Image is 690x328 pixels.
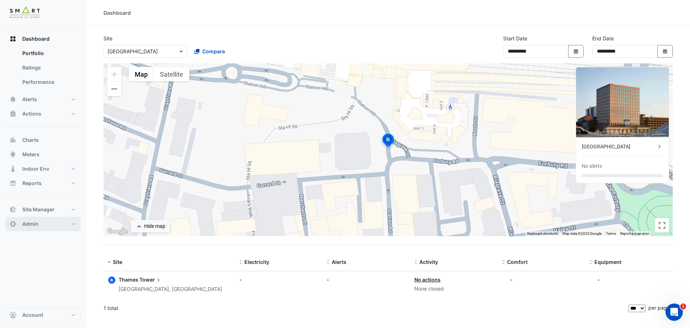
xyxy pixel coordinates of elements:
button: Hide map [131,220,170,233]
button: Alerts [6,92,80,107]
a: Open this area in Google Maps (opens a new window) [105,227,129,236]
div: Dashboard [103,9,131,17]
button: Actions [6,107,80,121]
app-icon: Alerts [9,96,17,103]
button: Show street map [129,67,154,81]
iframe: Intercom live chat [666,304,683,321]
img: Google [105,227,129,236]
span: Tower [139,276,162,284]
a: Terms (opens in new tab) [606,232,616,235]
button: Account [6,308,80,322]
a: Performance [17,75,80,89]
div: - [327,276,406,283]
span: 1 [680,304,686,309]
div: [GEOGRAPHIC_DATA] [582,143,656,150]
span: Electricity [244,259,269,265]
button: Show satellite imagery [154,67,189,81]
a: Ratings [17,60,80,75]
app-icon: Reports [9,180,17,187]
a: Report a map error [620,232,649,235]
span: per page [648,305,670,311]
span: Alerts [22,96,37,103]
button: Charts [6,133,80,147]
button: Admin [6,217,80,231]
app-icon: Meters [9,151,17,158]
span: Site Manager [22,206,55,213]
app-icon: Admin [9,220,17,228]
button: Site Manager [6,202,80,217]
div: 1 total [103,299,627,317]
div: - [239,276,318,283]
label: Start Date [503,35,527,42]
span: Thames [119,277,138,283]
fa-icon: Select Date [573,48,579,54]
img: site-pin-selected.svg [380,132,396,150]
span: Compare [202,48,225,55]
label: End Date [592,35,614,42]
span: Comfort [507,259,528,265]
img: Company Logo [9,6,41,20]
div: None closed [414,285,493,293]
button: Toggle fullscreen view [655,218,669,233]
button: Compare [190,45,230,58]
div: Dashboard [6,46,80,92]
span: Site [113,259,122,265]
button: Meters [6,147,80,162]
div: Hide map [144,223,165,230]
app-icon: Site Manager [9,206,17,213]
button: Reports [6,176,80,190]
app-icon: Actions [9,110,17,117]
div: No alerts [582,162,602,170]
span: Charts [22,136,39,144]
span: Meters [22,151,40,158]
button: Indoor Env [6,162,80,176]
button: Keyboard shortcuts [527,231,558,236]
span: Dashboard [22,35,50,42]
a: No actions [414,277,441,283]
app-icon: Indoor Env [9,165,17,172]
app-icon: Dashboard [9,35,17,42]
span: Account [22,311,43,319]
button: Zoom out [107,82,121,96]
a: Portfolio [17,46,80,60]
label: Site [103,35,112,42]
button: Zoom in [107,67,121,81]
span: Equipment [594,259,621,265]
span: Admin [22,220,38,228]
div: [GEOGRAPHIC_DATA], [GEOGRAPHIC_DATA] [119,285,222,293]
img: Thames Tower [576,67,669,137]
app-icon: Charts [9,136,17,144]
span: Alerts [332,259,346,265]
span: Map data ©2025 Google [562,232,602,235]
span: Activity [419,259,438,265]
span: Reports [22,180,42,187]
button: Dashboard [6,32,80,46]
span: Actions [22,110,41,117]
div: - [510,276,512,283]
span: Indoor Env [22,165,49,172]
div: - [597,276,600,283]
fa-icon: Select Date [662,48,668,54]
